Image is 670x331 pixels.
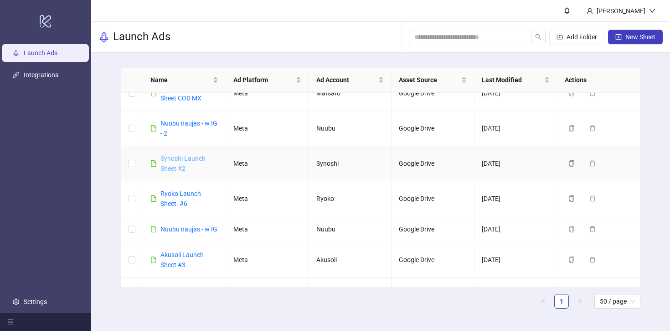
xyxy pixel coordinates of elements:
span: Asset Source [399,75,459,85]
td: [DATE] [474,278,557,313]
button: New Sheet [608,30,663,44]
span: Add Folder [567,33,597,41]
a: Integrations [24,71,58,79]
span: delete [589,160,596,167]
span: file [150,90,157,96]
td: Matsato [309,76,392,111]
span: Ad Platform [233,75,294,85]
a: Ryoko Launch Sheet. #6 [160,190,201,207]
th: Actions [557,68,640,93]
td: Meta [226,111,309,146]
td: Meta [226,146,309,181]
li: Next Page [572,294,587,309]
span: Last Modified [482,75,542,85]
td: [PERSON_NAME] [309,278,392,313]
td: Meta [226,76,309,111]
span: bell [564,7,570,14]
th: Name [143,68,226,93]
span: delete [589,195,596,202]
td: [DATE] [474,146,557,181]
span: menu-fold [7,319,14,325]
span: down [649,8,655,14]
span: plus-square [615,34,622,40]
td: [DATE] [474,111,557,146]
th: Ad Account [309,68,392,93]
td: Meta [226,216,309,242]
span: delete [589,125,596,131]
td: Google Drive [392,216,474,242]
span: left [541,298,546,304]
h3: Launch Ads [113,30,170,44]
span: file [150,226,157,232]
span: search [535,34,541,40]
span: right [577,298,582,304]
td: Meta [226,242,309,278]
td: Google Drive [392,76,474,111]
span: folder-add [557,34,563,40]
td: Google Drive [392,111,474,146]
a: 1 [555,294,568,308]
span: user [587,8,593,14]
td: [DATE] [474,216,557,242]
th: Last Modified [474,68,557,93]
button: left [536,294,551,309]
td: Google Drive [392,242,474,278]
td: [DATE] [474,242,557,278]
td: Google Drive [392,181,474,216]
th: Asset Source [392,68,474,93]
div: [PERSON_NAME] [593,6,649,16]
span: rocket [98,32,109,42]
a: Nuubu naujas - w IG - 2 [160,120,217,137]
button: right [572,294,587,309]
td: [DATE] [474,181,557,216]
span: file [150,257,157,263]
td: [DATE] [474,76,557,111]
td: Nuubu [309,216,392,242]
td: Nuubu [309,111,392,146]
span: copy [568,226,575,232]
span: Ad Account [316,75,377,85]
span: delete [589,226,596,232]
span: Name [150,75,211,85]
a: Settings [24,298,47,305]
div: Page Size [594,294,640,309]
span: copy [568,160,575,167]
a: Launch Ads [24,49,57,57]
span: New Sheet [625,33,655,41]
a: Synoshi Launch Sheet #2 [160,155,206,172]
td: Synoshi [309,146,392,181]
td: Google Drive [392,278,474,313]
td: Google Drive [392,146,474,181]
th: Ad Platform [226,68,309,93]
td: Ryoko [309,181,392,216]
span: copy [568,195,575,202]
span: copy [568,125,575,131]
span: 50 / page [600,294,635,308]
a: Akusoli Launch Sheet #3 [160,251,204,268]
td: Akusoli [309,242,392,278]
td: Meta [226,181,309,216]
li: Previous Page [536,294,551,309]
button: Add Folder [549,30,604,44]
span: copy [568,257,575,263]
span: file [150,195,157,202]
span: file [150,125,157,131]
td: Meta [226,278,309,313]
span: delete [589,90,596,96]
span: delete [589,257,596,263]
span: file [150,160,157,167]
a: [PERSON_NAME] Launch Sheet - FR [160,286,211,304]
span: copy [568,90,575,96]
a: Nuubu naujas - w IG [160,226,217,233]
